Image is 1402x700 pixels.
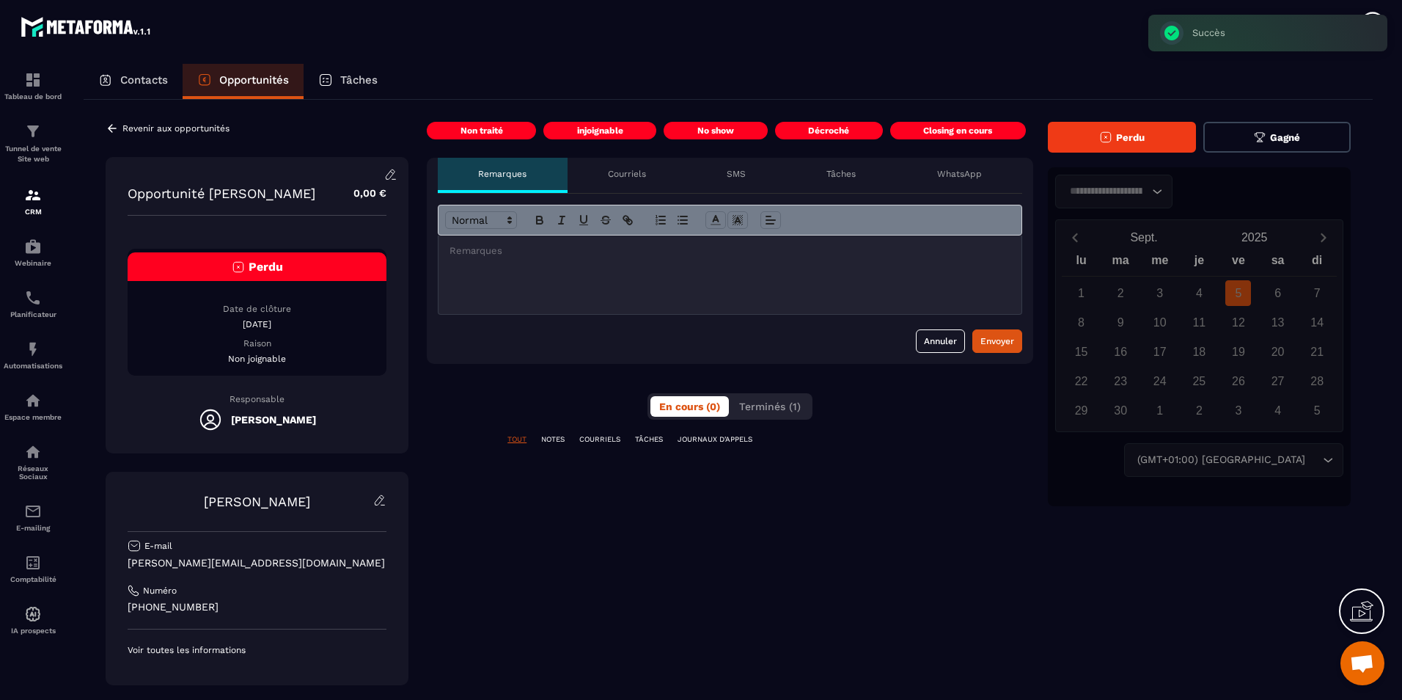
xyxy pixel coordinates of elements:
[183,64,304,99] a: Opportunités
[4,543,62,594] a: accountantaccountantComptabilité
[122,123,230,134] p: Revenir aux opportunités
[144,540,172,552] p: E-mail
[128,303,386,315] p: Date de clôture
[1340,641,1384,685] a: Ouvrir le chat
[4,432,62,492] a: social-networksocial-networkRéseaux Sociaux
[4,92,62,101] p: Tableau de bord
[1048,122,1196,153] button: Perdu
[4,627,62,635] p: IA prospects
[4,112,62,175] a: formationformationTunnel de vente Site web
[21,13,153,40] img: logo
[24,443,42,461] img: social-network
[128,353,386,365] p: Non joignable
[826,168,856,180] p: Tâches
[128,318,386,330] p: [DATE]
[128,186,315,201] p: Opportunité [PERSON_NAME]
[4,60,62,112] a: formationformationTableau de bord
[1270,132,1300,143] span: Gagné
[727,168,746,180] p: SMS
[304,64,392,99] a: Tâches
[120,73,168,87] p: Contacts
[24,289,42,307] img: scheduler
[231,414,316,426] h5: [PERSON_NAME]
[507,434,526,445] p: TOUT
[4,208,62,216] p: CRM
[739,401,801,412] span: Terminés (1)
[4,381,62,432] a: automationsautomationsEspace membre
[4,362,62,370] p: Automatisations
[24,123,42,140] img: formation
[916,329,965,353] button: Annuler
[577,125,623,136] p: injoignable
[650,396,729,417] button: En cours (0)
[128,556,386,570] p: [PERSON_NAME][EMAIL_ADDRESS][DOMAIN_NAME]
[980,334,1014,349] div: Envoyer
[204,494,310,509] a: [PERSON_NAME]
[84,64,183,99] a: Contacts
[219,73,289,87] p: Opportunités
[659,401,720,412] span: En cours (0)
[4,575,62,583] p: Comptabilité
[4,464,62,481] p: Réseaux Sociaux
[730,396,810,417] button: Terminés (1)
[128,338,386,349] p: Raison
[1203,122,1351,153] button: Gagné
[678,434,752,445] p: JOURNAUX D'APPELS
[4,310,62,318] p: Planificateur
[923,125,992,136] p: Closing en cours
[24,554,42,572] img: accountant
[128,394,386,404] p: Responsable
[4,413,62,421] p: Espace membre
[24,605,42,623] img: automations
[541,434,565,445] p: NOTES
[937,168,982,180] p: WhatsApp
[4,524,62,532] p: E-mailing
[4,259,62,267] p: Webinaire
[4,278,62,329] a: schedulerschedulerPlanificateur
[4,144,62,164] p: Tunnel de vente Site web
[24,340,42,358] img: automations
[143,585,177,597] p: Numéro
[4,329,62,381] a: automationsautomationsAutomatisations
[460,125,503,136] p: Non traité
[128,600,386,614] p: [PHONE_NUMBER]
[478,168,526,180] p: Remarques
[249,260,283,274] span: Perdu
[635,434,663,445] p: TÂCHES
[1116,132,1145,143] span: Perdu
[697,125,734,136] p: No show
[608,168,646,180] p: Courriels
[24,238,42,255] img: automations
[4,227,62,278] a: automationsautomationsWebinaire
[24,186,42,204] img: formation
[579,434,620,445] p: COURRIELS
[808,125,849,136] p: Décroché
[24,503,42,520] img: email
[128,644,386,656] p: Voir toutes les informations
[24,71,42,89] img: formation
[4,175,62,227] a: formationformationCRM
[339,179,386,208] p: 0,00 €
[340,73,378,87] p: Tâches
[4,492,62,543] a: emailemailE-mailing
[24,392,42,409] img: automations
[972,329,1022,353] button: Envoyer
